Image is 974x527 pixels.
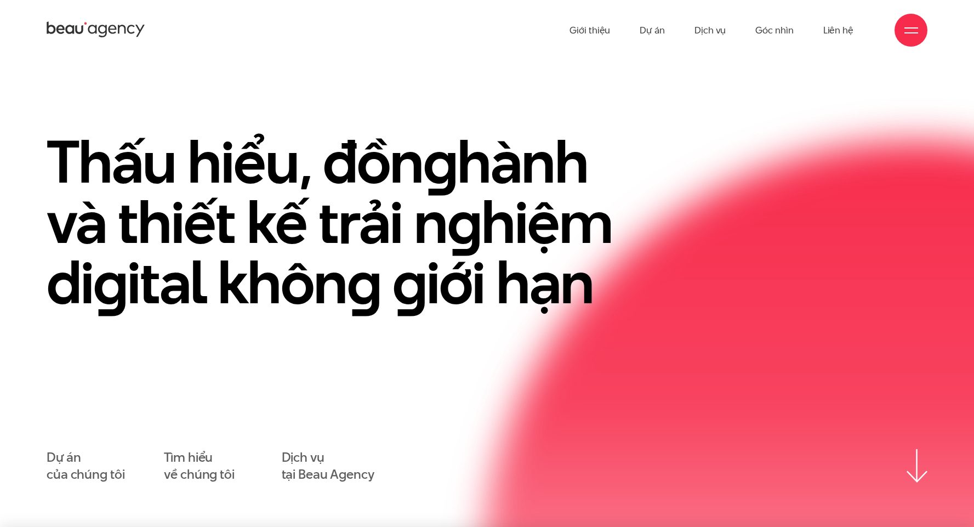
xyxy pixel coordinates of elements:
en: g [423,121,457,203]
en: g [93,241,127,324]
a: Tìm hiểuvề chúng tôi [164,449,235,483]
a: Dịch vụtại Beau Agency [282,449,374,483]
en: g [347,241,381,324]
en: g [447,181,481,263]
en: g [392,241,426,324]
a: Dự áncủa chúng tôi [47,449,124,483]
h1: Thấu hiểu, đồn hành và thiết kế trải n hiệm di ital khôn iới hạn [47,132,625,313]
